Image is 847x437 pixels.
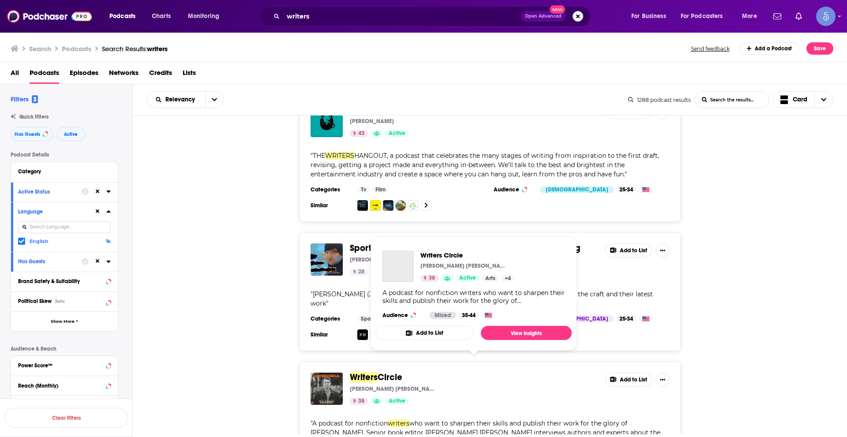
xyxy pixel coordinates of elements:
button: Add to List [375,326,474,340]
a: 28 [350,269,368,276]
h2: Filters [11,95,38,103]
button: Choose View [773,91,834,108]
button: open menu [147,97,205,103]
div: Language [18,209,88,215]
a: Add a Podcast [739,42,800,55]
img: Writers Circle [311,373,343,405]
span: writers [388,419,409,427]
a: SportsWritersInc. with JD: SportsWritersTalk Sports Writing [350,243,580,253]
button: Reach (Monthly) [18,380,111,391]
span: All [11,66,19,84]
span: Active [64,132,78,137]
img: Sports Writers Inc. with JD: Sports Writers Talk Sports Writing [311,243,343,276]
div: 25-34 [616,186,637,193]
div: Has Guests [18,258,76,265]
button: open menu [182,9,231,23]
h3: Audience [494,186,533,193]
button: Open AdvancedNew [521,11,566,22]
a: Podchaser - Follow, Share and Rate Podcasts [7,8,92,25]
button: Clear Filters [4,408,128,428]
button: Language [18,206,94,217]
button: Active [56,127,85,141]
div: Brand Safety & Suitability [18,278,103,284]
span: Logged in as Spiral5-G1 [816,7,836,26]
span: 38 [429,274,435,283]
input: Search Language... [18,221,111,233]
h3: Categories [311,186,350,193]
button: Show More Button [656,373,670,387]
span: Open Advanced [525,14,562,19]
button: Category [18,166,111,177]
div: 35-44 [458,312,479,319]
a: Double Chinwag [370,200,381,211]
a: Wyrd Folk [395,200,406,211]
h3: Similar [311,202,350,209]
span: Charts [152,10,171,22]
div: Power Score™ [18,362,103,369]
button: Save [806,42,833,55]
span: For Podcasters [681,10,723,22]
button: Active Status [18,186,82,197]
span: Podcasts [109,10,135,22]
a: Film [372,186,389,193]
span: Political Skew [18,298,52,304]
span: " " [311,290,653,307]
button: Has Guests [18,256,82,267]
span: Active [389,129,405,138]
div: Reach (Monthly) [18,383,103,389]
a: 38 [420,275,438,282]
span: to discuss the craft and their latest work [311,290,653,307]
button: Power Score™ [18,359,111,370]
a: Show notifications dropdown [792,9,806,24]
div: 1288 podcast results [628,97,691,103]
span: 1k [106,238,111,244]
img: All Talk by Apice Sports [408,200,419,211]
span: English [30,238,49,244]
button: open menu [625,9,677,23]
img: Stardust and Courage [383,200,394,211]
a: Podcasts [30,66,59,84]
div: Search Results: [102,45,168,53]
div: 25-34 [616,315,637,322]
a: Active [456,275,480,282]
button: Send feedback [688,45,732,52]
input: Search podcasts, credits, & more... [283,9,521,23]
p: Audience & Reach [11,346,118,352]
img: The Writers Hangout [311,105,343,137]
button: Political SkewBeta [18,295,111,306]
span: Show More [51,319,75,324]
button: open menu [103,9,147,23]
h3: Categories [311,315,350,322]
div: A podcast for nonfiction writers who want to sharpen their skills and publish their work for the ... [382,289,565,305]
a: Writers Circle [420,251,514,259]
a: Active [385,130,409,137]
span: Writers [350,372,378,383]
a: Women Behind The Scenes [357,200,368,211]
button: Brand Safety & Suitability [18,276,111,287]
a: Charts [146,9,176,23]
span: A podcast for nonfiction [312,419,388,427]
a: Sports [357,315,381,322]
a: WritersCircle [350,373,402,382]
h3: Similar [311,331,350,338]
div: [DEMOGRAPHIC_DATA] [540,315,614,322]
button: open menu [736,9,768,23]
span: Networks [109,66,139,84]
span: WRITERS [325,152,354,160]
span: THE [313,152,325,160]
span: More [742,10,757,22]
span: [PERSON_NAME] (JD) sits down with the nation's best-known sports [313,290,524,298]
span: Circle [378,372,402,383]
a: The Flat Hat [357,329,368,340]
button: Show profile menu [816,7,836,26]
a: Episodes [70,66,98,84]
span: Has Guests [15,132,40,137]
